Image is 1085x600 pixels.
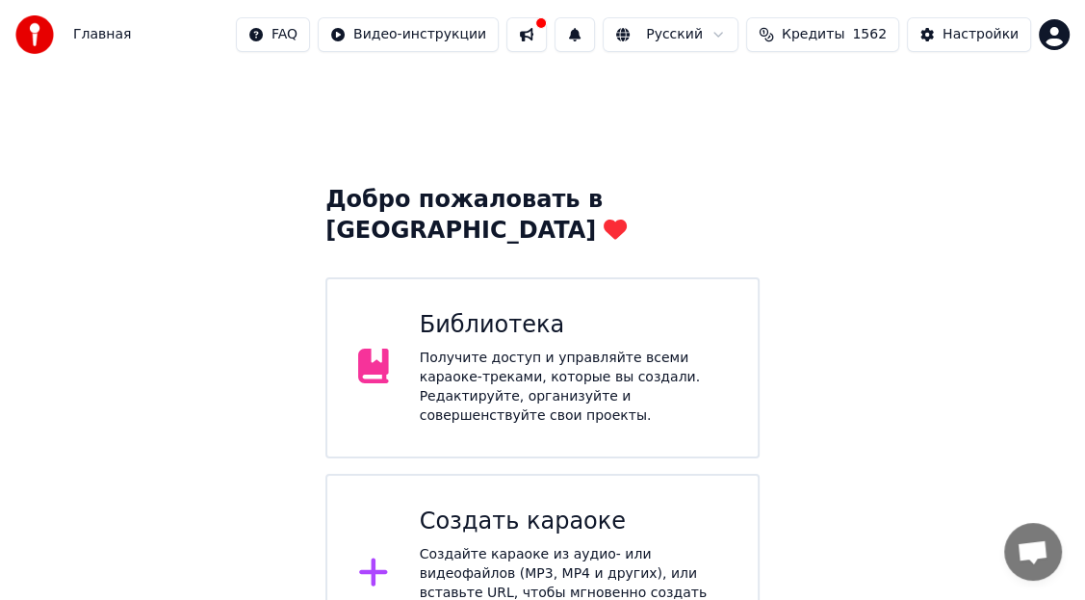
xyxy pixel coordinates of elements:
button: FAQ [236,17,310,52]
img: youka [15,15,54,54]
div: Получите доступ и управляйте всеми караоке-треками, которые вы создали. Редактируйте, организуйте... [420,349,727,426]
button: Видео-инструкции [318,17,499,52]
div: Создать караоке [420,507,727,537]
button: Настройки [907,17,1031,52]
span: Главная [73,25,131,44]
nav: breadcrumb [73,25,131,44]
div: Настройки [943,25,1019,44]
span: 1562 [852,25,887,44]
div: Библиотека [420,310,727,341]
button: Кредиты1562 [746,17,899,52]
div: Добро пожаловать в [GEOGRAPHIC_DATA] [325,185,760,247]
a: Открытый чат [1004,523,1062,581]
span: Кредиты [782,25,844,44]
